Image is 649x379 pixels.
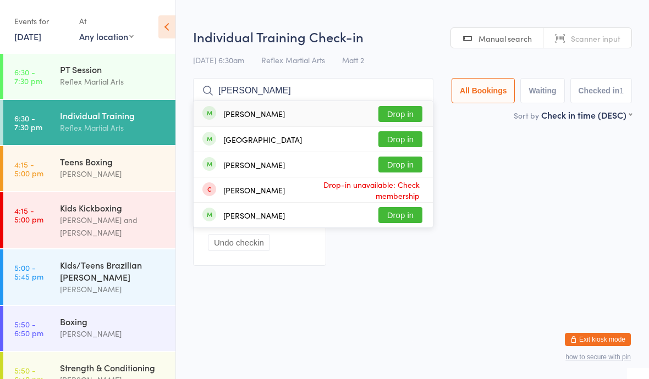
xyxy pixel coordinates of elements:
div: Any location [79,30,134,42]
time: 5:00 - 5:45 pm [14,263,43,281]
time: 6:30 - 7:30 pm [14,114,42,131]
div: [PERSON_NAME] [223,186,285,194]
div: [PERSON_NAME] [60,168,166,180]
div: [PERSON_NAME] [223,211,285,220]
div: Events for [14,12,68,30]
h2: Individual Training Check-in [193,27,632,46]
label: Sort by [514,110,539,121]
div: [PERSON_NAME] [223,160,285,169]
a: [DATE] [14,30,41,42]
a: 5:50 -6:50 pmBoxing[PERSON_NAME] [3,306,175,351]
div: At [79,12,134,30]
button: Drop in [378,106,422,122]
div: [PERSON_NAME] [223,109,285,118]
span: Scanner input [571,33,620,44]
time: 4:15 - 5:00 pm [14,206,43,224]
a: 6:30 -7:30 pmIndividual TrainingReflex Martial Arts [3,100,175,145]
span: Reflex Martial Arts [261,54,325,65]
a: 6:30 -7:30 pmPT SessionReflex Martial Arts [3,54,175,99]
div: Individual Training [60,109,166,121]
span: Manual search [479,33,532,44]
span: [DATE] 6:30am [193,54,244,65]
button: All Bookings [452,78,515,103]
button: how to secure with pin [565,353,631,361]
a: 4:15 -5:00 pmKids Kickboxing[PERSON_NAME] and [PERSON_NAME] [3,192,175,248]
input: Search [193,78,433,103]
div: Kids Kickboxing [60,202,166,214]
span: Matt 2 [342,54,364,65]
div: [PERSON_NAME] [60,327,166,340]
div: Reflex Martial Arts [60,121,166,134]
div: Check in time (DESC) [541,109,632,121]
div: Reflex Martial Arts [60,75,166,88]
div: PT Session [60,63,166,75]
div: Kids/Teens Brazilian [PERSON_NAME] [60,259,166,283]
button: Drop in [378,207,422,223]
div: [PERSON_NAME] [60,283,166,296]
a: 5:00 -5:45 pmKids/Teens Brazilian [PERSON_NAME][PERSON_NAME] [3,249,175,305]
div: 1 [619,86,624,95]
button: Drop in [378,131,422,147]
button: Undo checkin [208,234,270,251]
span: Drop-in unavailable: Check membership [285,176,422,204]
button: Exit kiosk mode [565,333,631,346]
time: 5:50 - 6:50 pm [14,320,43,337]
time: 4:15 - 5:00 pm [14,160,43,177]
div: [GEOGRAPHIC_DATA] [223,135,302,144]
a: 4:15 -5:00 pmTeens Boxing[PERSON_NAME] [3,146,175,191]
button: Drop in [378,157,422,172]
div: Strength & Conditioning [60,361,166,374]
div: Boxing [60,315,166,327]
div: Teens Boxing [60,155,166,168]
div: [PERSON_NAME] and [PERSON_NAME] [60,214,166,239]
button: Checked in1 [570,78,632,103]
time: 6:30 - 7:30 pm [14,68,42,85]
button: Waiting [520,78,564,103]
